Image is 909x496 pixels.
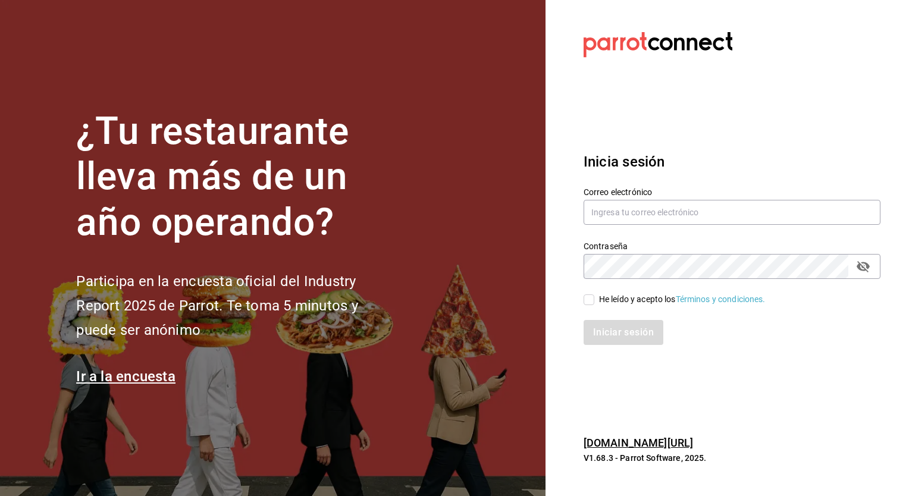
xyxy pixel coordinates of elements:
h1: ¿Tu restaurante lleva más de un año operando? [76,109,397,246]
h3: Inicia sesión [584,151,880,172]
div: He leído y acepto los [599,293,766,306]
p: V1.68.3 - Parrot Software, 2025. [584,452,880,464]
a: Términos y condiciones. [676,294,766,304]
label: Correo electrónico [584,187,880,196]
h2: Participa en la encuesta oficial del Industry Report 2025 de Parrot. Te toma 5 minutos y puede se... [76,269,397,342]
input: Ingresa tu correo electrónico [584,200,880,225]
button: passwordField [853,256,873,277]
a: Ir a la encuesta [76,368,175,385]
label: Contraseña [584,241,880,250]
a: [DOMAIN_NAME][URL] [584,437,693,449]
